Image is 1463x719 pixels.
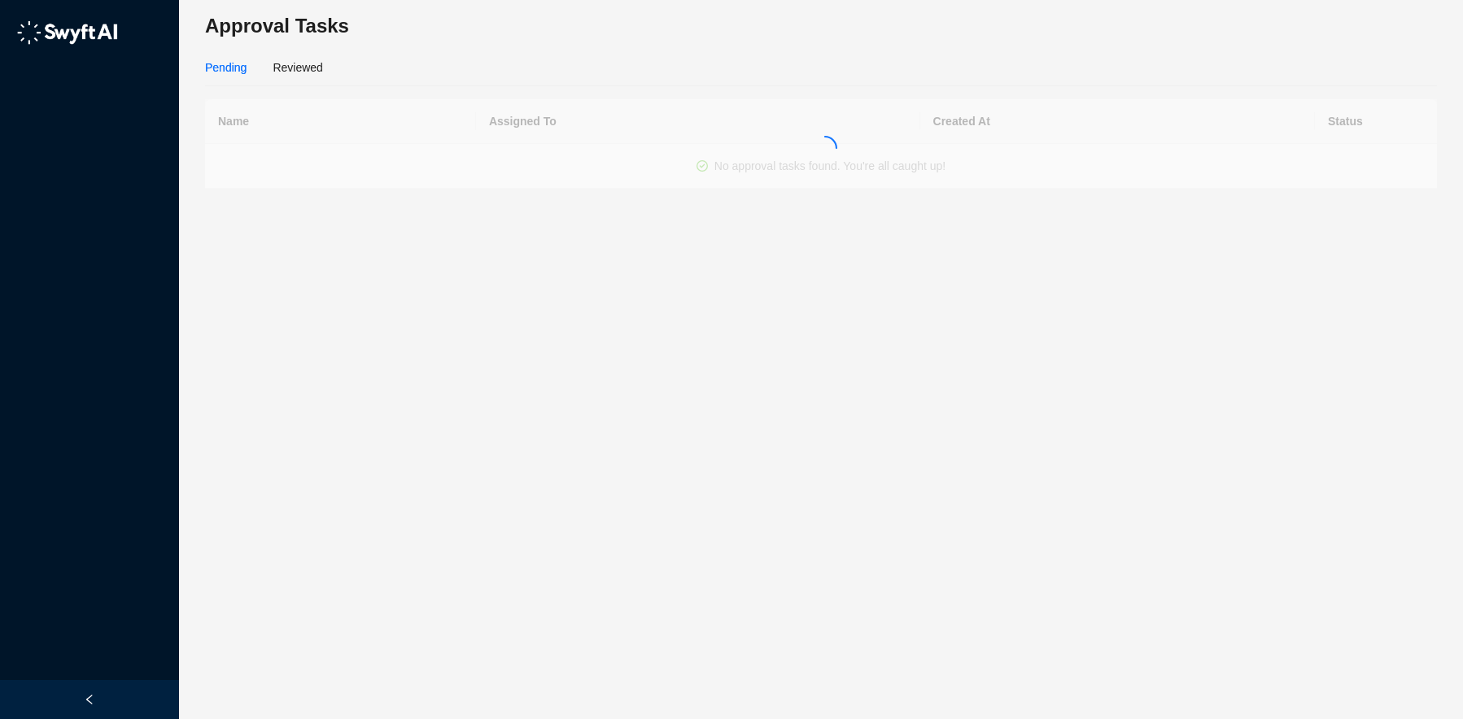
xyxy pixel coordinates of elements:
span: loading [813,136,837,160]
h3: Approval Tasks [205,13,1437,39]
div: Pending [205,59,247,76]
div: Reviewed [273,59,322,76]
img: logo-05li4sbe.png [16,20,118,45]
span: left [84,694,95,705]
